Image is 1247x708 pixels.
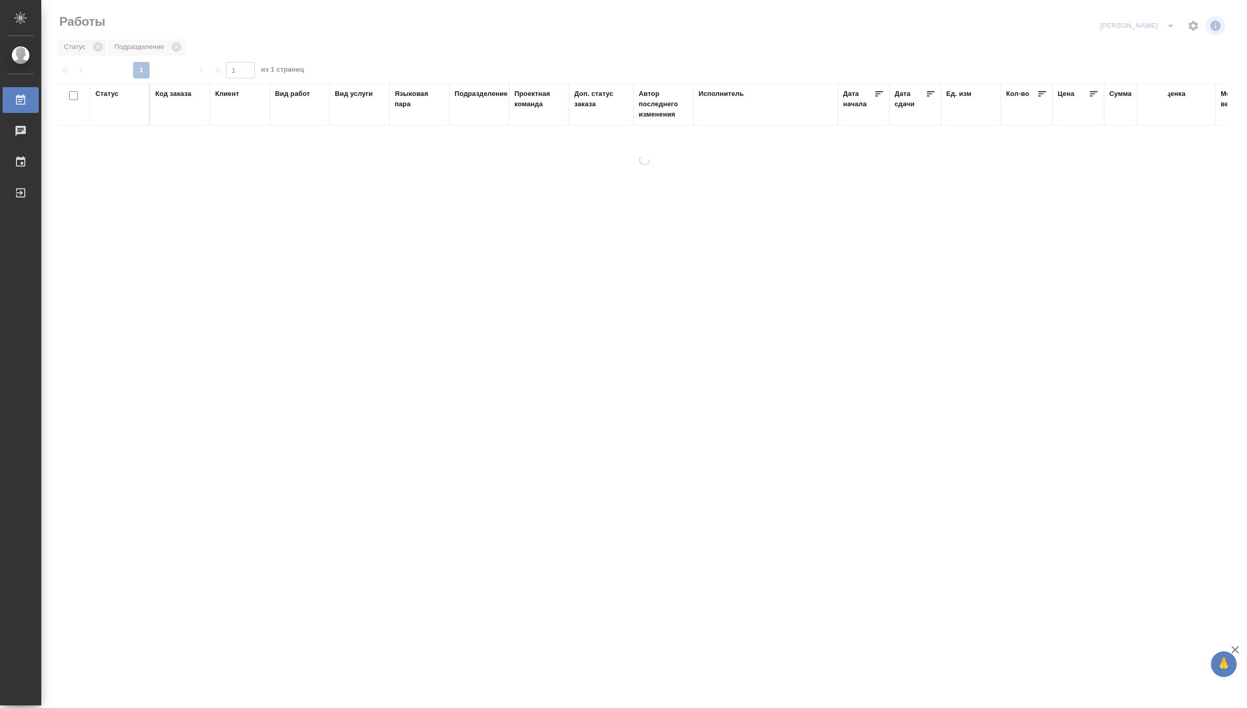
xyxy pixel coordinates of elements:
div: Ед. изм [946,89,971,99]
div: Подразделение [455,89,508,99]
div: Код заказа [155,89,191,99]
div: Дата начала [843,89,874,109]
span: 🙏 [1215,653,1233,675]
div: Кол-во [1006,89,1029,99]
div: Вид услуги [335,89,373,99]
div: Проектная команда [514,89,564,109]
div: Исполнитель [699,89,744,99]
div: Языковая пара [395,89,444,109]
div: Вид работ [275,89,310,99]
button: 🙏 [1211,651,1237,677]
div: Автор последнего изменения [639,89,688,120]
div: Статус [95,89,119,99]
div: Цена [1058,89,1075,99]
div: Оценка [1161,89,1186,99]
div: Сумма [1109,89,1131,99]
div: Доп. статус заказа [574,89,628,109]
div: Клиент [215,89,239,99]
div: Дата сдачи [895,89,926,109]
